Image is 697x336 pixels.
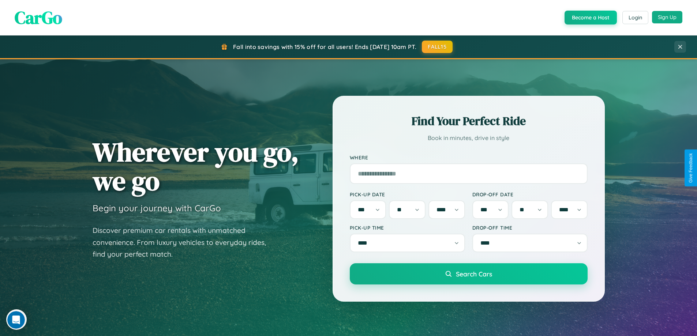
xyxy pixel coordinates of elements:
p: Discover premium car rentals with unmatched convenience. From luxury vehicles to everyday rides, ... [93,224,276,260]
label: Drop-off Date [472,191,588,197]
span: CarGo [15,5,62,30]
button: Sign Up [652,11,682,23]
span: Search Cars [456,270,492,278]
iframe: Intercom live chat [7,311,25,329]
h1: Wherever you go, we go [93,137,299,195]
label: Drop-off Time [472,224,588,231]
h2: Find Your Perfect Ride [350,113,588,129]
button: Login [622,11,648,24]
span: Fall into savings with 15% off for all users! Ends [DATE] 10am PT. [233,43,416,50]
button: Become a Host [565,11,617,24]
label: Where [350,154,588,161]
button: Search Cars [350,263,588,284]
h3: Begin your journey with CarGo [93,203,221,214]
iframe: Intercom live chat discovery launcher [6,309,27,330]
button: FALL15 [422,41,453,53]
p: Book in minutes, drive in style [350,133,588,143]
div: Give Feedback [688,153,693,183]
label: Pick-up Time [350,224,465,231]
label: Pick-up Date [350,191,465,197]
